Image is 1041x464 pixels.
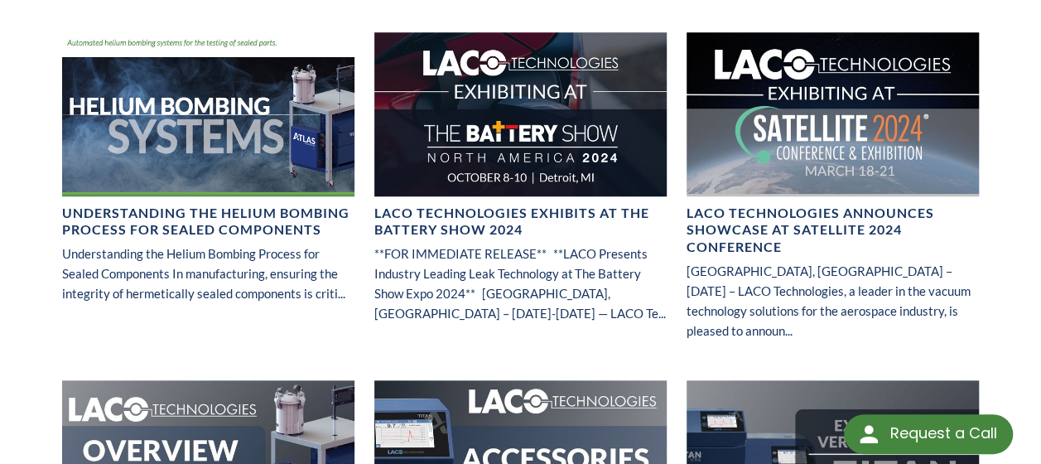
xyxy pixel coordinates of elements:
[687,205,979,256] h4: LACO Technologies Announces Showcase at Satellite 2024 Conference
[62,32,354,317] a: Understanding the Helium Bombing Process for Sealed ComponentsUnderstanding the Helium Bombing Pr...
[844,414,1013,454] div: Request a Call
[889,414,996,452] div: Request a Call
[374,32,667,336] a: LACO at Battery Show Banner 2024LACO Technologies Exhibits at The Battery Show 2024**FOR IMMEDIAT...
[374,205,667,239] h4: LACO Technologies Exhibits at The Battery Show 2024
[687,32,979,354] a: Gray banner with writing "LACO Technologies exhibiting at Satellite 2024 Conference and Exhibitio...
[62,205,354,239] h4: Understanding the Helium Bombing Process for Sealed Components
[374,244,667,323] p: **FOR IMMEDIATE RELEASE** **LACO Presents Industry Leading Leak Technology at The Battery Show Ex...
[855,421,882,447] img: round button
[62,244,354,303] p: Understanding the Helium Bombing Process for Sealed Components In manufacturing, ensuring the int...
[687,261,979,341] p: [GEOGRAPHIC_DATA], [GEOGRAPHIC_DATA] – [DATE] – LACO Technologies, a leader in the vacuum technol...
